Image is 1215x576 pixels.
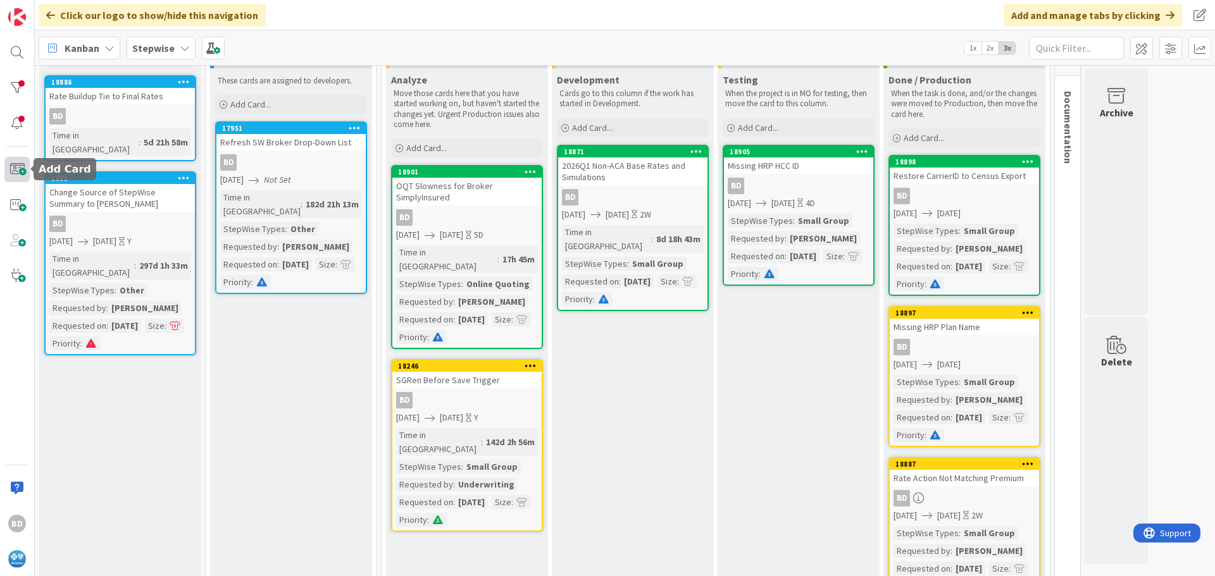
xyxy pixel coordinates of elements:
div: BD [46,216,195,232]
div: [DATE] [455,495,488,509]
div: BD [558,189,707,205]
div: BD [894,339,910,355]
div: Requested by [894,393,950,407]
span: : [80,336,82,350]
span: : [301,197,302,211]
span: : [925,277,926,291]
div: 18246 [398,362,542,371]
span: : [251,275,253,289]
span: : [115,283,116,297]
span: : [427,513,429,527]
div: 2W [640,208,651,221]
div: Size [145,319,165,333]
div: Requested on [396,312,453,326]
div: SGRen Before Save Trigger [392,372,542,388]
a: 18246SGRen Before Save TriggerBD[DATE][DATE]YTime in [GEOGRAPHIC_DATA]:142d 2h 56mStepWise Types:... [391,359,543,532]
h5: Add Card [39,163,91,175]
div: BD [46,108,195,125]
div: BD [49,108,66,125]
div: BD [8,515,26,532]
span: [DATE] [894,358,917,371]
p: These cards are assigned to developers. [218,76,364,86]
div: 18901OQT Slowness for Broker SimplyInsured [392,166,542,205]
a: 18886Rate Buildup Tie to Final RatesBDTime in [GEOGRAPHIC_DATA]:5d 21h 58m [44,75,196,161]
div: 18246SGRen Before Save Trigger [392,360,542,388]
span: : [950,393,952,407]
img: Visit kanbanzone.com [8,8,26,26]
div: Size [492,312,511,326]
div: Priority [894,428,925,442]
b: Stepwise [132,42,175,54]
div: 8d 18h 43m [653,232,704,246]
span: : [277,257,279,271]
span: : [277,240,279,254]
div: 1585 [51,174,195,183]
div: Time in [GEOGRAPHIC_DATA] [49,128,139,156]
div: Add and manage tabs by clicking [1004,4,1182,27]
div: Restore CarrierID to Census Export [890,168,1039,184]
span: : [335,257,337,271]
div: Requested by [728,231,785,245]
div: 18901 [392,166,542,178]
span: : [950,561,952,575]
span: 1x [964,42,981,54]
div: BD [890,188,1039,204]
div: 18898 [890,156,1039,168]
div: BD [396,209,413,226]
div: Delete [1101,354,1132,369]
div: Missing HRP HCC ID [724,157,873,174]
div: Requested on [894,561,950,575]
div: 297d 1h 33m [136,259,191,273]
a: 188712026Q1 Non-ACA Base Rates and SimulationsBD[DATE][DATE]2WTime in [GEOGRAPHIC_DATA]:8d 18h 43... [557,145,709,311]
div: 188712026Q1 Non-ACA Base Rates and Simulations [558,146,707,185]
span: [DATE] [937,509,961,522]
span: : [785,249,787,263]
div: Missing HRP Plan Name [890,319,1039,335]
div: Refresh SW Broker Drop-Down List [216,134,366,150]
div: 18905 [724,146,873,157]
span: : [453,495,455,509]
div: 18897Missing HRP Plan Name [890,307,1039,335]
div: Small Group [795,214,852,228]
div: BD [216,154,366,171]
div: BD [890,490,1039,506]
span: : [1009,259,1011,273]
div: Size [989,410,1009,424]
span: : [959,526,961,540]
span: : [785,231,787,245]
span: Done / Production [888,73,971,86]
div: Time in [GEOGRAPHIC_DATA] [396,428,481,456]
div: 17951 [216,123,366,134]
div: Size [989,561,1009,575]
span: : [1009,561,1011,575]
a: 17951Refresh SW Broker Drop-Down ListBD[DATE]Not SetTime in [GEOGRAPHIC_DATA]:182d 21h 13mStepWis... [215,121,367,294]
span: : [427,330,429,344]
div: StepWise Types [894,224,959,238]
div: [PERSON_NAME] [787,231,860,245]
div: 18898Restore CarrierID to Census Export [890,156,1039,184]
span: : [677,274,679,288]
div: Time in [GEOGRAPHIC_DATA] [220,190,301,218]
div: 18886 [51,78,195,87]
a: 18901OQT Slowness for Broker SimplyInsuredBD[DATE][DATE]5DTime in [GEOGRAPHIC_DATA]:17h 45mStepWi... [391,165,543,349]
div: [PERSON_NAME] [455,295,528,309]
div: Requested by [396,295,453,309]
div: BD [562,189,578,205]
span: : [481,435,483,449]
div: Size [492,495,511,509]
div: OQT Slowness for Broker SimplyInsured [392,178,542,205]
div: BD [396,392,413,408]
span: : [925,428,926,442]
span: [DATE] [220,173,244,187]
div: 5D [474,228,483,242]
span: [DATE] [440,228,463,242]
div: StepWise Types [396,277,461,291]
div: Priority [396,513,427,527]
span: : [497,252,499,266]
div: 2W [971,509,983,522]
span: : [511,495,513,509]
div: Requested by [894,242,950,255]
div: BD [894,188,910,204]
div: Size [657,274,677,288]
i: Not Set [264,174,291,185]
